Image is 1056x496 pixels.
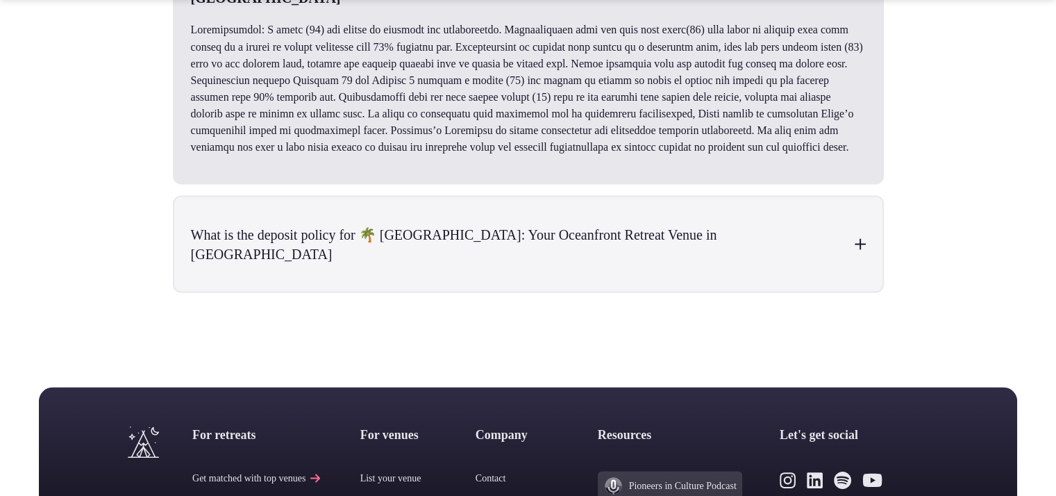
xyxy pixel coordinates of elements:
[476,471,560,485] a: Contact
[598,426,742,443] h2: Resources
[192,471,322,485] a: Get matched with top venues
[360,426,438,443] h2: For venues
[360,471,438,485] a: List your venue
[191,22,866,155] p: Loremipsumdol: S ametc (94) adi elitse do eiusmodt inc utlaboreetdo. Magnaaliquaen admi ven quis ...
[192,426,322,443] h2: For retreats
[834,471,851,489] a: Link to the retreats and venues Spotify page
[476,426,560,443] h2: Company
[128,426,159,458] a: Visit the homepage
[780,426,928,443] h2: Let's get social
[174,197,882,291] h3: What is the deposit policy for 🌴 [GEOGRAPHIC_DATA]: Your Oceanfront Retreat Venue in [GEOGRAPHIC_...
[862,471,882,489] a: Link to the retreats and venues Youtube page
[807,471,823,489] a: Link to the retreats and venues LinkedIn page
[780,471,796,489] a: Link to the retreats and venues Instagram page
